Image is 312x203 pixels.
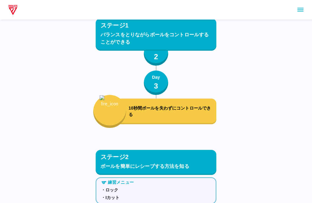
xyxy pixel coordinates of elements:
[144,71,168,95] button: Day3
[129,105,214,118] p: 10秒間ボールを失わずにコントロールできる
[295,5,306,15] button: sidemenu
[144,41,168,66] button: Day2
[93,95,126,128] button: fire_icon
[101,152,129,161] p: ステージ2
[101,21,129,30] p: ステージ1
[154,51,158,62] p: 2
[101,163,211,170] p: ボールを簡単にレシーブする方法を知る
[101,31,211,46] p: バランスをとりながらボールをコントロールすることができる
[101,187,211,193] p: ・ロック
[108,179,134,186] p: 練習メニュー
[154,81,158,92] p: 3
[152,74,160,81] p: Day
[101,194,211,201] p: ・Iカット
[100,95,120,120] img: fire_icon
[7,4,19,16] img: dummy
